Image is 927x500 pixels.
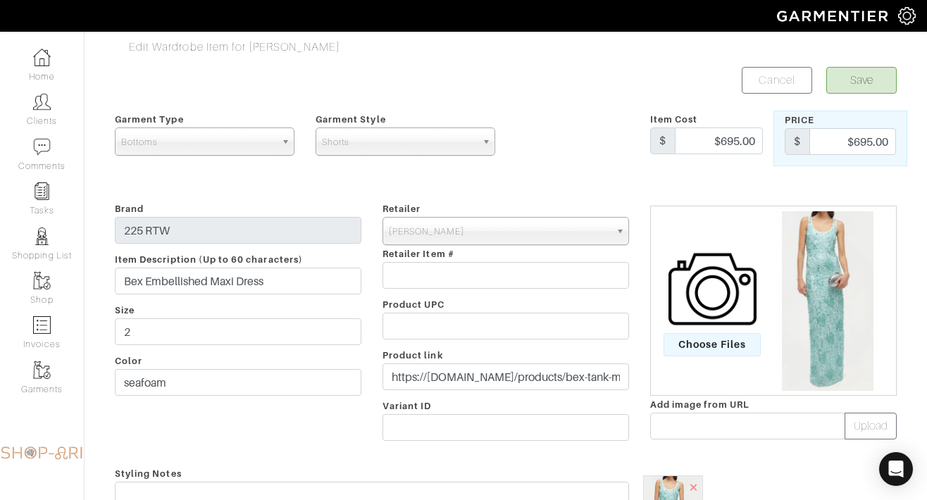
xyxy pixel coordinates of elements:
span: Choose Files [664,333,761,356]
span: Size [115,305,135,315]
span: Item Description (Up to 60 characters) [115,254,303,265]
span: Bottoms [121,128,275,156]
button: Save [826,67,897,94]
div: $ [785,128,810,155]
img: comment-icon-a0a6a9ef722e966f86d9cbdc48e553b5cf19dbc54f86b18d962a5391bc8f6eb6.png [33,138,51,156]
span: Edit Wardrobe Item for [PERSON_NAME] [129,41,340,54]
span: Retailer Item # [382,249,454,259]
img: camera-icon-fc4d3dba96d4bd47ec8a31cd2c90eca330c9151d3c012df1ec2579f4b5ff7bac.png [668,245,757,333]
img: garments-icon-b7da505a4dc4fd61783c78ac3ca0ef83fa9d6f193b1c9dc38574b1d14d53ca28.png [33,361,51,379]
span: Styling Notes [115,463,182,484]
img: garmentier-logo-header-white-b43fb05a5012e4ada735d5af1a66efaba907eab6374d6393d1fbf88cb4ef424d.png [770,4,898,28]
span: Product UPC [382,299,445,310]
span: [PERSON_NAME] [389,218,610,246]
img: garments-icon-b7da505a4dc4fd61783c78ac3ca0ef83fa9d6f193b1c9dc38574b1d14d53ca28.png [33,272,51,289]
a: Cancel [742,67,812,94]
div: $ [650,127,676,154]
img: clients-icon-6bae9207a08558b7cb47a8932f037763ab4055f8c8b6bfacd5dc20c3e0201464.png [33,93,51,111]
div: Open Intercom Messenger [879,452,913,486]
span: Brand [115,204,144,214]
span: Garment Type [115,114,184,125]
img: Screenshot%202025-08-19%20at%208.56.34%E2%80%AFAM.png [775,211,881,391]
span: Product link [382,350,443,361]
span: Variant ID [382,401,432,411]
img: orders-icon-0abe47150d42831381b5fb84f609e132dff9fe21cb692f30cb5eec754e2cba89.png [33,316,51,334]
img: stylists-icon-eb353228a002819b7ec25b43dbf5f0378dd9e0616d9560372ff212230b889e62.png [33,227,51,245]
span: Shorts [322,128,476,156]
span: × [688,477,699,496]
img: dashboard-icon-dbcd8f5a0b271acd01030246c82b418ddd0df26cd7fceb0bd07c9910d44c42f6.png [33,49,51,66]
span: Retailer [382,204,421,214]
span: Item Cost [650,114,697,125]
button: Upload [845,413,897,439]
img: reminder-icon-8004d30b9f0a5d33ae49ab947aed9ed385cf756f9e5892f1edd6e32f2345188e.png [33,182,51,200]
span: Color [115,356,142,366]
span: Add image from URL [650,399,749,410]
span: Price [785,115,814,125]
img: gear-icon-white-bd11855cb880d31180b6d7d6211b90ccbf57a29d726f0c71d8c61bd08dd39cc2.png [898,7,916,25]
span: Garment Style [316,114,386,125]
